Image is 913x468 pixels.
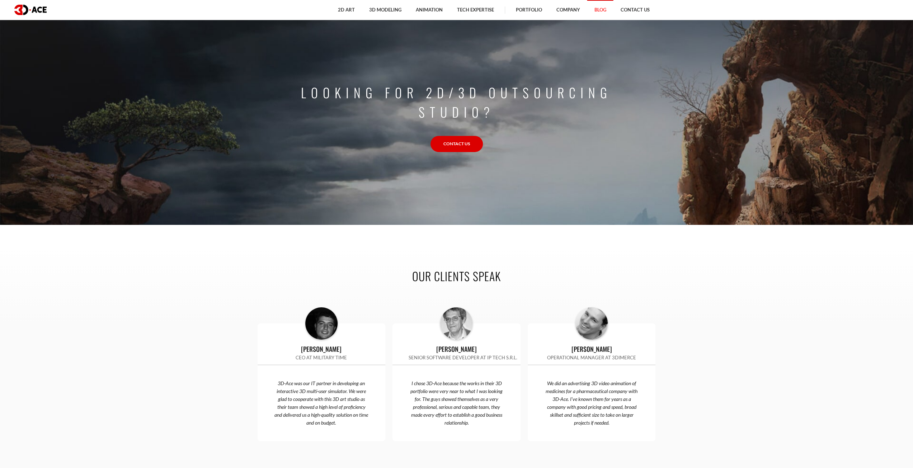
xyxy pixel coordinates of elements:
p: 3D-Ace was our IT partner in developing an interactive 3D multi-user simulator. We were glad to c... [258,379,386,427]
p: [PERSON_NAME] [258,344,386,354]
h2: Our clients speak [258,268,656,284]
a: Contact Us [430,136,483,152]
p: [PERSON_NAME] [392,344,521,354]
p: We did an advertising 3D video animation of medicines for a pharmaceutical company with 3D-Ace. I... [528,379,656,427]
img: logo dark [14,5,47,15]
p: I chose 3D-Ace because the works in their 3D portfolio were very near to what I was looking for. ... [392,379,521,427]
p: Looking for 2D/3D outsourcing studio? [295,83,618,122]
p: Operational Manager at 3DIMERCE [528,354,656,361]
p: CEO at Military Time [258,354,386,361]
p: Senior Software Developer at Ip Tech S.r.l. [392,354,521,361]
p: [PERSON_NAME] [528,344,656,354]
